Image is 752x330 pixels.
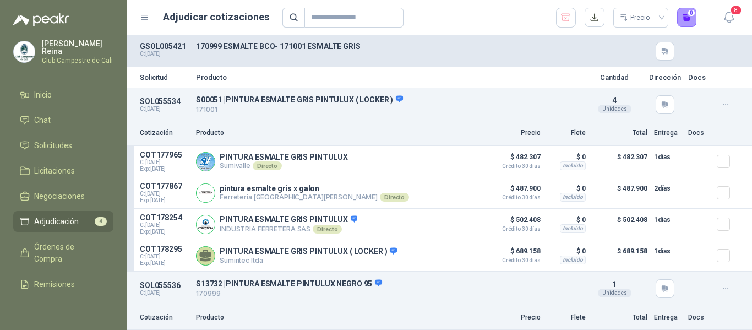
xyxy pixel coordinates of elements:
p: C: [DATE] [140,290,189,296]
p: Entrega [654,312,682,323]
span: Crédito 30 días [486,164,541,169]
span: Órdenes de Compra [34,241,103,265]
p: $ 502.408 [486,213,541,232]
p: $ 487.900 [486,182,541,201]
div: Incluido [560,256,586,264]
p: $ 0 [547,245,586,258]
p: COT177867 [140,182,189,191]
p: COT178254 [140,213,189,222]
p: Sumintec ltda [220,256,397,264]
span: Crédito 30 días [486,258,541,263]
span: Exp: [DATE] [140,197,189,204]
span: Adjudicación [34,215,79,228]
p: 170999 ESMALTE BCO- 171001 ESMALTE GRIS [196,42,580,51]
p: COT177965 [140,150,189,159]
span: Chat [34,114,51,126]
p: PINTURA ESMALTE GRIS PINTULUX ( LOCKER ) [220,247,397,257]
span: Negociaciones [34,190,85,202]
span: Remisiones [34,278,75,290]
p: Producto [196,312,479,323]
a: Configuración [13,299,113,320]
button: 8 [719,8,739,28]
p: Flete [547,312,586,323]
p: $ 0 [547,182,586,195]
p: COT178295 [140,245,189,253]
span: Solicitudes [34,139,72,152]
div: Unidades [598,289,631,297]
p: Docs [688,128,710,138]
p: PINTURA ESMALTE GRIS PINTULUX [220,153,348,161]
a: Inicio [13,84,113,105]
p: C: [DATE] [140,106,189,112]
p: $ 487.900 [592,182,647,204]
p: Entrega [654,128,682,138]
p: 2 días [654,182,682,195]
p: Docs [688,312,710,323]
img: Company Logo [197,153,215,171]
p: $ 0 [547,150,586,164]
p: [PERSON_NAME] Reina [42,40,113,55]
p: Total [592,312,647,323]
p: S13732 | PINTURA ESMALTE PINTULUX NEGRO 95 [196,279,580,289]
p: Sumivalle [220,161,348,170]
p: Producto [196,128,479,138]
img: Company Logo [14,41,35,62]
p: $ 689.158 [486,245,541,263]
span: C: [DATE] [140,159,189,166]
a: Órdenes de Compra [13,236,113,269]
img: Company Logo [197,215,215,234]
p: 171001 [196,105,580,115]
p: Ferretería [GEOGRAPHIC_DATA][PERSON_NAME] [220,193,409,202]
p: pintura esmalte gris x galon [220,184,409,193]
p: Docs [688,74,710,81]
div: Precio [620,9,652,26]
img: Logo peakr [13,13,69,26]
a: Chat [13,110,113,131]
p: C: [DATE] [140,51,189,57]
p: Precio [486,128,541,138]
p: S00051 | PINTURA ESMALTE GRIS PINTULUX ( LOCKER ) [196,95,580,105]
span: 1 [612,280,617,289]
p: Cotización [140,312,189,323]
p: PINTURA ESMALTE GRIS PINTULUX [220,215,357,225]
span: Crédito 30 días [486,195,541,201]
a: Licitaciones [13,160,113,181]
p: 170999 [196,289,580,299]
span: 4 [95,217,107,226]
p: INDUSTRIA FERRETERA SAS [220,225,357,234]
p: Club Campestre de Cali [42,57,113,64]
span: Exp: [DATE] [140,260,189,267]
p: Dirección [649,74,682,81]
a: Adjudicación4 [13,211,113,232]
div: Directo [380,193,409,202]
p: Flete [547,128,586,138]
div: Incluido [560,161,586,170]
a: Solicitudes [13,135,113,156]
p: SOL055536 [140,281,189,290]
h1: Adjudicar cotizaciones [163,9,269,25]
span: Exp: [DATE] [140,166,189,172]
p: $ 502.408 [592,213,647,235]
p: Cotización [140,128,189,138]
span: 4 [612,96,617,105]
p: $ 482.307 [592,150,647,172]
p: Producto [196,74,580,81]
p: Precio [486,312,541,323]
span: Crédito 30 días [486,226,541,232]
p: 1 días [654,150,682,164]
div: Directo [313,225,342,234]
span: C: [DATE] [140,222,189,229]
span: Exp: [DATE] [140,229,189,235]
img: Company Logo [197,184,215,202]
span: 8 [730,5,742,15]
a: Remisiones [13,274,113,295]
p: Total [592,128,647,138]
p: SOL055534 [140,97,189,106]
p: $ 482.307 [486,150,541,169]
p: 1 días [654,213,682,226]
div: Incluido [560,224,586,233]
p: 1 días [654,245,682,258]
a: Negociaciones [13,186,113,207]
span: C: [DATE] [140,253,189,260]
p: Cantidad [587,74,642,81]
